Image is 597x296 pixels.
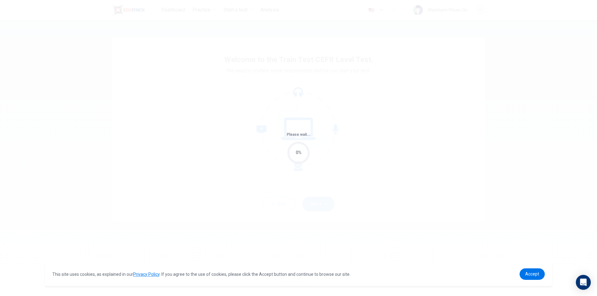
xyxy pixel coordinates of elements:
[520,268,545,280] a: dismiss cookie message
[45,262,552,286] div: cookieconsent
[576,275,591,290] div: Open Intercom Messenger
[287,132,311,137] span: Please wait...
[52,272,350,277] span: This site uses cookies, as explained in our . If you agree to the use of cookies, please click th...
[296,149,302,156] div: 0%
[133,272,160,277] a: Privacy Policy
[525,271,539,276] span: Accept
